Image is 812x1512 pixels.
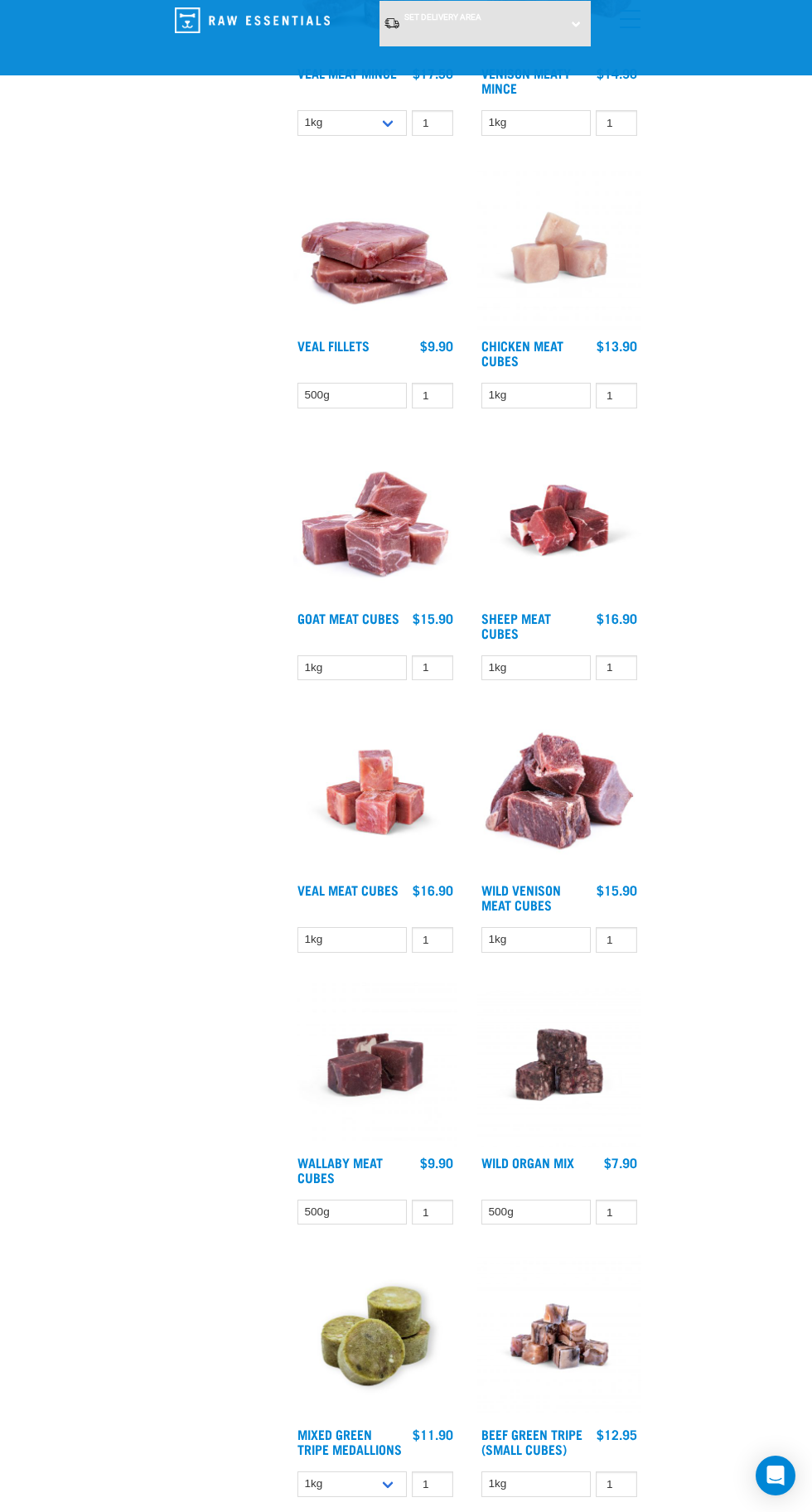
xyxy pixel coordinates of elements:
div: $15.90 [597,882,637,897]
div: $7.90 [604,1155,637,1170]
a: Chicken Meat Cubes [481,341,563,364]
img: 1181 Wild Venison Meat Cubes Boneless 01 [477,710,641,874]
div: $13.90 [597,338,637,353]
a: Beef Green Tripe (Small Cubes) [481,1430,582,1452]
div: $9.90 [420,1155,453,1170]
div: Open Intercom Messenger [756,1456,795,1495]
div: $16.90 [597,611,637,626]
div: $16.90 [413,882,453,897]
a: Goat Meat Cubes [297,614,399,621]
img: Veal Meat Cubes8454 [293,710,457,874]
input: 1 [596,1200,637,1225]
input: 1 [412,655,453,681]
input: 1 [412,383,453,408]
div: $11.90 [413,1427,453,1442]
a: Wild Organ Mix [481,1158,574,1166]
span: Set Delivery Area [404,12,481,22]
a: Wild Venison Meat Cubes [481,886,561,908]
img: Mixed Green Tripe [293,1254,457,1418]
a: Mixed Green Tripe Medallions [297,1430,402,1452]
div: $9.90 [420,338,453,353]
input: 1 [596,1471,637,1497]
input: 1 [596,655,637,681]
img: Sheep Meat [477,438,641,602]
img: 1184 Wild Goat Meat Cubes Boneless 01 [293,438,457,602]
div: $15.90 [413,611,453,626]
input: 1 [596,383,637,408]
a: Sheep Meat Cubes [481,614,551,636]
div: $12.95 [597,1427,637,1442]
input: 1 [412,1471,453,1497]
a: Veal Meat Cubes [297,886,399,893]
img: Chicken meat [477,166,641,330]
img: Wallaby Meat Cubes [293,983,457,1147]
input: 1 [596,110,637,136]
input: 1 [596,927,637,953]
img: Raw Essentials Logo [175,7,330,33]
a: Wallaby Meat Cubes [297,1158,383,1181]
input: 1 [412,1200,453,1225]
img: Stack Of Raw Veal Fillets [293,166,457,330]
img: Beef Tripe Bites 1634 [477,1254,641,1418]
img: van-moving.png [384,17,400,30]
img: Wild Organ Mix [477,983,641,1147]
input: 1 [412,927,453,953]
a: Veal Fillets [297,341,370,349]
input: 1 [412,110,453,136]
